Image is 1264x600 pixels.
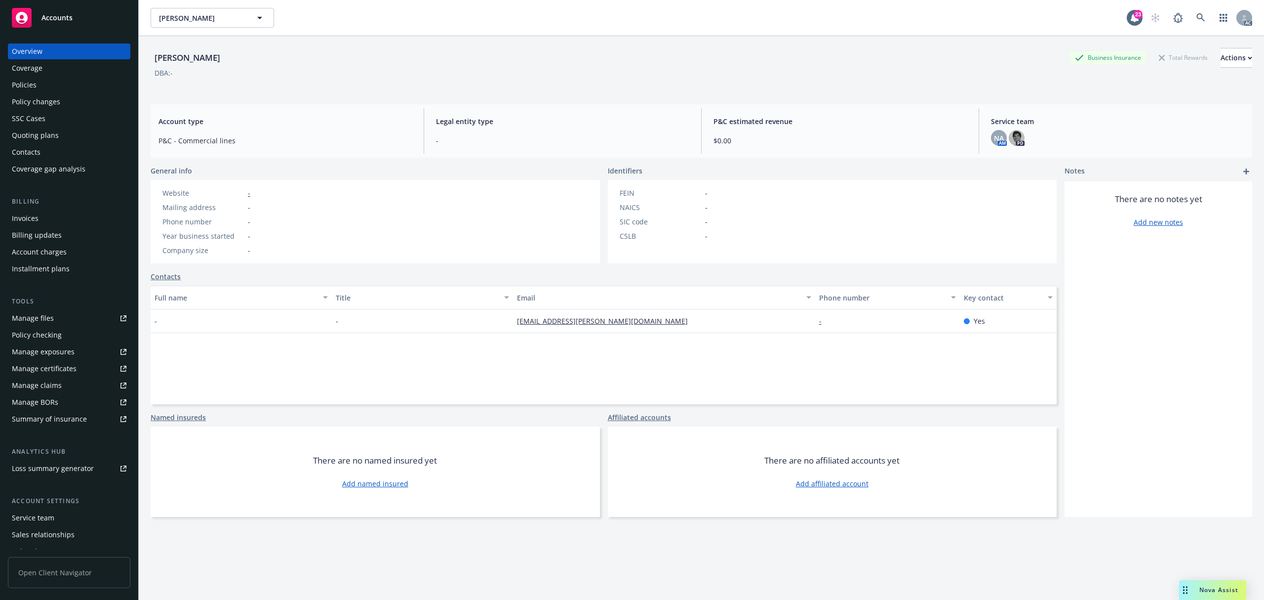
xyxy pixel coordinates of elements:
[12,361,77,377] div: Manage certificates
[155,293,317,303] div: Full name
[12,378,62,393] div: Manage claims
[1070,51,1146,64] div: Business Insurance
[8,447,130,457] div: Analytics hub
[8,94,130,110] a: Policy changes
[8,310,130,326] a: Manage files
[964,293,1042,303] div: Key contact
[159,13,244,23] span: [PERSON_NAME]
[336,316,338,326] span: -
[248,245,250,256] span: -
[705,231,708,241] span: -
[1179,580,1191,600] div: Drag to move
[248,202,250,213] span: -
[620,202,701,213] div: NAICS
[12,128,59,143] div: Quoting plans
[151,412,206,423] a: Named insureds
[608,166,642,176] span: Identifiers
[12,261,70,277] div: Installment plans
[12,227,62,243] div: Billing updates
[248,188,250,198] a: -
[8,144,130,160] a: Contacts
[8,197,130,207] div: Billing
[248,216,250,227] span: -
[517,293,800,303] div: Email
[436,135,689,146] span: -
[1154,51,1213,64] div: Total Rewards
[162,216,244,227] div: Phone number
[8,261,130,277] a: Installment plans
[8,527,130,543] a: Sales relationships
[336,293,498,303] div: Title
[815,286,960,309] button: Phone number
[332,286,513,309] button: Title
[620,231,701,241] div: CSLB
[1009,130,1025,146] img: photo
[8,327,130,343] a: Policy checking
[12,411,87,427] div: Summary of insurance
[8,211,130,226] a: Invoices
[1240,166,1252,177] a: add
[41,14,73,22] span: Accounts
[12,144,40,160] div: Contacts
[8,411,130,427] a: Summary of insurance
[151,286,332,309] button: Full name
[1168,8,1188,28] a: Report a Bug
[162,202,244,213] div: Mailing address
[248,231,250,241] span: -
[513,286,815,309] button: Email
[162,188,244,198] div: Website
[12,310,54,326] div: Manage files
[8,361,130,377] a: Manage certificates
[151,271,181,282] a: Contacts
[1134,217,1183,227] a: Add new notes
[1179,580,1246,600] button: Nova Assist
[1134,10,1143,19] div: 23
[158,135,412,146] span: P&C - Commercial lines
[819,293,946,303] div: Phone number
[796,478,869,489] a: Add affiliated account
[974,316,985,326] span: Yes
[620,188,701,198] div: FEIN
[12,94,60,110] div: Policy changes
[313,455,437,467] span: There are no named insured yet
[12,327,62,343] div: Policy checking
[608,412,671,423] a: Affiliated accounts
[155,68,173,78] div: DBA: -
[12,527,75,543] div: Sales relationships
[12,344,75,360] div: Manage exposures
[994,133,1004,143] span: NA
[8,344,130,360] span: Manage exposures
[158,116,412,127] span: Account type
[8,461,130,476] a: Loss summary generator
[12,244,67,260] div: Account charges
[705,216,708,227] span: -
[151,8,274,28] button: [PERSON_NAME]
[12,60,42,76] div: Coverage
[162,231,244,241] div: Year business started
[8,544,130,559] a: Related accounts
[713,116,967,127] span: P&C estimated revenue
[8,128,130,143] a: Quoting plans
[517,316,696,326] a: [EMAIL_ADDRESS][PERSON_NAME][DOMAIN_NAME]
[12,510,54,526] div: Service team
[705,202,708,213] span: -
[1065,166,1085,177] span: Notes
[960,286,1057,309] button: Key contact
[151,51,224,64] div: [PERSON_NAME]
[1214,8,1233,28] a: Switch app
[8,60,130,76] a: Coverage
[8,496,130,506] div: Account settings
[8,227,130,243] a: Billing updates
[1191,8,1211,28] a: Search
[8,161,130,177] a: Coverage gap analysis
[1221,48,1252,67] div: Actions
[8,297,130,306] div: Tools
[12,544,69,559] div: Related accounts
[1115,193,1202,205] span: There are no notes yet
[12,211,39,226] div: Invoices
[8,244,130,260] a: Account charges
[705,188,708,198] span: -
[819,316,829,326] a: -
[12,461,94,476] div: Loss summary generator
[8,378,130,393] a: Manage claims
